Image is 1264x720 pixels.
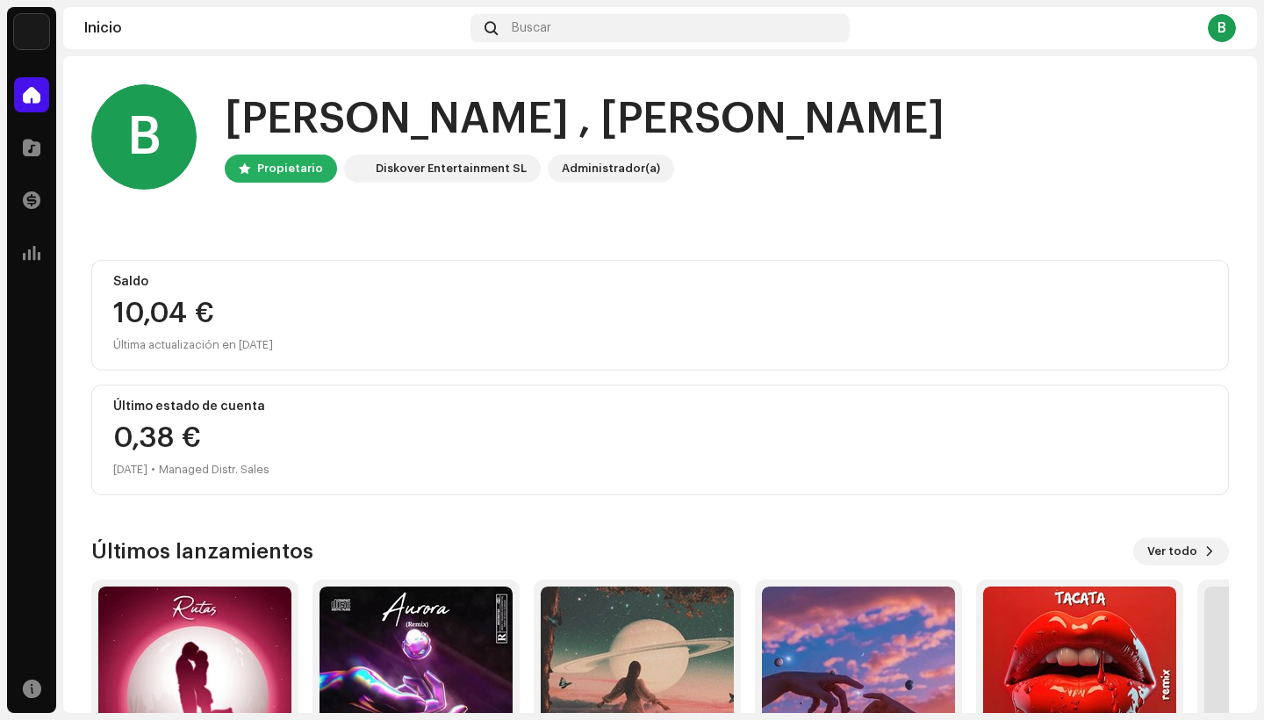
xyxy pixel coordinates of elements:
div: • [151,459,155,480]
div: Administrador(a) [562,158,660,179]
div: Propietario [257,158,323,179]
span: Ver todo [1147,534,1197,569]
div: Managed Distr. Sales [159,459,269,480]
div: [PERSON_NAME] , [PERSON_NAME] [225,91,944,148]
div: Diskover Entertainment SL [376,158,527,179]
div: Último estado de cuenta [113,400,1207,414]
div: Última actualización en [DATE] [113,335,1207,356]
span: Buscar [512,21,551,35]
re-o-card-value: Saldo [91,260,1229,371]
div: [DATE] [113,459,147,480]
div: Saldo [113,275,1207,289]
img: 297a105e-aa6c-4183-9ff4-27133c00f2e2 [14,14,49,49]
img: 297a105e-aa6c-4183-9ff4-27133c00f2e2 [348,158,369,179]
div: B [91,84,197,190]
re-o-card-value: Último estado de cuenta [91,385,1229,495]
button: Ver todo [1133,537,1229,565]
h3: Últimos lanzamientos [91,537,313,565]
div: Inicio [84,21,463,35]
div: B [1208,14,1236,42]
